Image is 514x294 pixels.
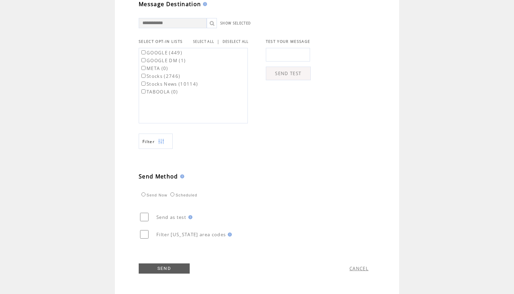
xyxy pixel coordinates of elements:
[223,39,249,44] a: DESELECT ALL
[140,57,186,64] label: GOOGLE DM (1)
[156,214,186,220] span: Send as test
[139,173,178,180] span: Send Method
[140,73,180,79] label: Stocks (2746)
[349,265,369,272] a: CANCEL
[226,232,232,237] img: help.gif
[139,39,183,44] span: SELECT OPT-IN LISTS
[139,0,201,8] span: Message Destination
[141,74,145,78] input: Stocks (2746)
[140,193,167,197] label: Send Now
[139,263,190,274] a: SEND
[156,231,226,238] span: Filter [US_STATE] area codes
[139,134,173,149] a: Filter
[170,192,174,196] input: Scheduled
[140,50,182,56] label: GOOGLE (449)
[217,38,220,45] span: |
[201,2,207,6] img: help.gif
[141,58,145,62] input: GOOGLE DM (1)
[141,66,145,70] input: META (0)
[141,89,145,93] input: TABOOLA (0)
[266,67,311,80] a: SEND TEST
[266,39,310,44] span: TEST YOUR MESSAGE
[178,174,184,178] img: help.gif
[140,81,198,87] label: Stocks News (10114)
[193,39,214,44] a: SELECT ALL
[186,215,192,219] img: help.gif
[142,139,155,144] span: Show filters
[140,89,178,95] label: TABOOLA (0)
[141,50,145,54] input: GOOGLE (449)
[169,193,197,197] label: Scheduled
[158,134,164,149] img: filters.png
[141,192,145,196] input: Send Now
[220,21,251,25] a: SHOW SELECTED
[140,65,168,71] label: META (0)
[141,82,145,86] input: Stocks News (10114)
